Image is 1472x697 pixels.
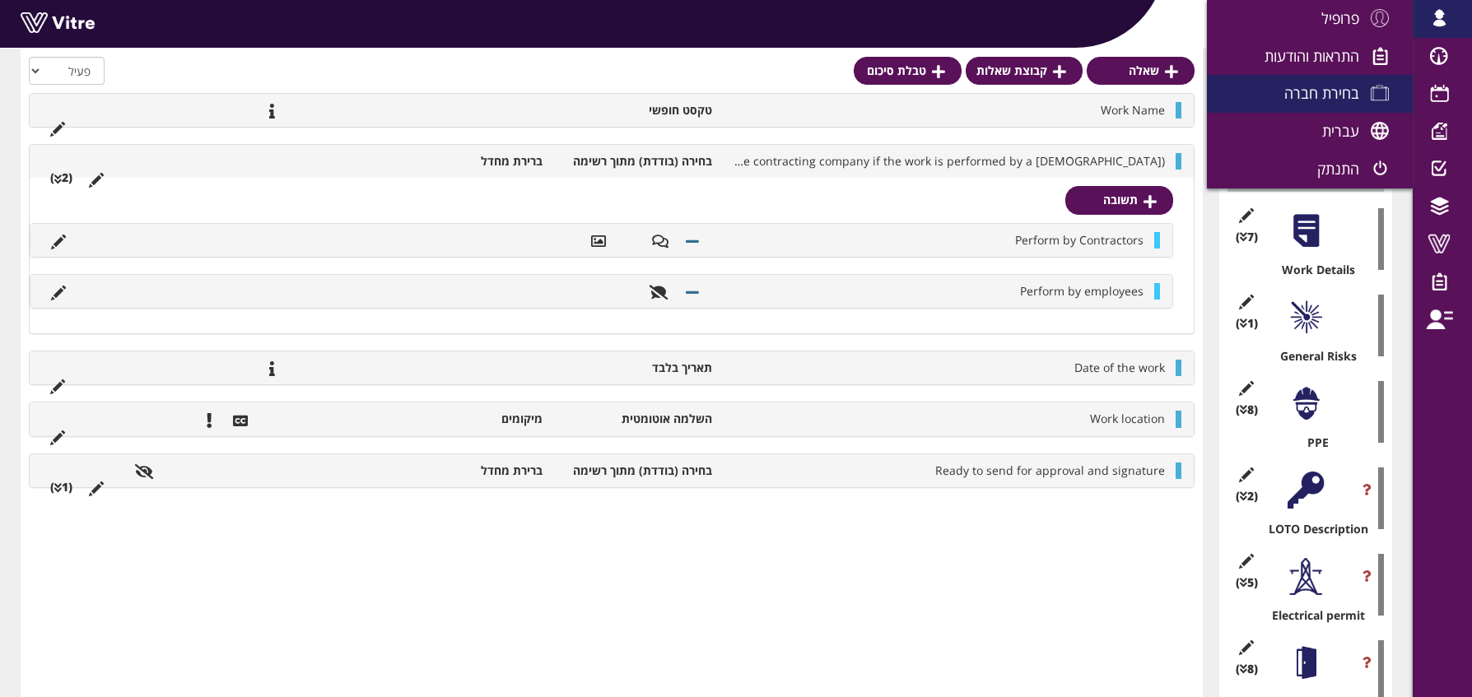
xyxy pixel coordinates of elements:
[551,102,720,118] li: טקסט חופשי
[381,462,551,479] li: ברירת מחדל
[381,153,551,170] li: ברירת מחדל
[1236,315,1258,332] span: (1 )
[529,153,1165,169] span: Work Performers (enter the name of the contracting company if the work is performed by a [DEMOGRA...
[1207,113,1413,151] a: עברית
[42,479,81,495] li: (1 )
[1236,488,1258,504] span: (2 )
[551,153,720,170] li: בחירה (בודדת) מתוך רשימה
[1240,434,1384,451] div: PPE
[1207,151,1413,188] a: התנתק
[1240,521,1384,537] div: LOTO Description
[1240,348,1384,365] div: General Risks
[1207,38,1413,76] a: התראות והודעות
[1015,232,1144,248] span: Perform by Contractors
[1090,411,1165,426] span: Work location
[1321,8,1359,28] span: פרופיל
[1074,360,1165,375] span: Date of the work
[1236,402,1258,418] span: (8 )
[1207,75,1413,113] a: בחירת חברה
[551,360,720,376] li: תאריך בלבד
[1265,46,1359,66] span: התראות והודעות
[42,170,81,186] li: (2 )
[1322,121,1359,141] span: עברית
[1317,159,1359,179] span: התנתק
[1087,57,1195,85] a: שאלה
[1240,607,1384,624] div: Electrical permit
[1284,83,1359,103] span: בחירת חברה
[966,57,1083,85] a: קבוצת שאלות
[1065,186,1173,214] a: תשובה
[1236,661,1258,677] span: (8 )
[381,411,551,427] li: מיקומים
[854,57,962,85] a: טבלת סיכום
[1240,262,1384,278] div: Work Details
[1236,574,1258,591] span: (5 )
[935,462,1165,478] span: Ready to send for approval and signature
[1236,229,1258,245] span: (7 )
[1020,283,1144,299] span: Perform by employees
[551,411,720,427] li: השלמה אוטומטית
[551,462,720,479] li: בחירה (בודדת) מתוך רשימה
[1101,102,1165,118] span: Work Name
